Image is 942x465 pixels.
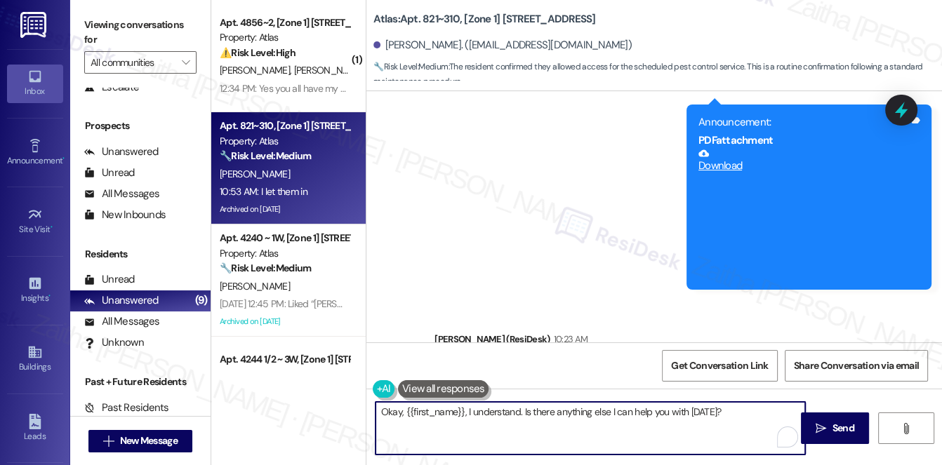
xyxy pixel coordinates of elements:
[373,61,448,72] strong: 🔧 Risk Level: Medium
[84,400,169,415] div: Past Residents
[376,402,806,454] textarea: To enrich screen reader interactions, please activate Accessibility in Grammarly extension settings
[220,352,350,367] div: Apt. 4244 1/2 ~ 3W, [Zone 1] [STREET_ADDRESS][US_STATE]
[220,280,290,292] span: [PERSON_NAME]
[220,262,311,274] strong: 🔧 Risk Level: Medium
[20,12,49,38] img: ResiDesk Logo
[7,410,63,447] a: Leads
[84,80,139,95] div: Escalate
[220,231,350,245] div: Apt. 4240 ~ 1W, [Zone 1] [STREET_ADDRESS][US_STATE]
[373,60,942,90] span: : The resident confirmed they allowed access for the scheduled pest control service. This is a ro...
[220,134,350,149] div: Property: Atlas
[84,272,135,287] div: Unread
[220,168,290,180] span: [PERSON_NAME]
[698,133,773,147] b: PDF attachment
[84,208,166,222] div: New Inbounds
[220,15,350,30] div: Apt. 4856~2, [Zone 1] [STREET_ADDRESS][US_STATE]
[220,246,350,261] div: Property: Atlas
[220,185,307,198] div: 10:53 AM: I let them in
[51,222,53,232] span: •
[7,203,63,241] a: Site Visit •
[671,358,768,373] span: Get Conversation Link
[91,51,174,74] input: All communities
[816,423,826,434] i: 
[901,423,911,434] i: 
[103,436,114,447] i: 
[84,293,159,308] div: Unanswered
[7,340,63,378] a: Buildings
[698,115,909,130] div: Announcement:
[220,119,350,133] div: Apt. 821~310, [Zone 1] [STREET_ADDRESS]
[785,350,928,382] button: Share Conversation via email
[182,57,190,68] i: 
[218,201,351,218] div: Archived on [DATE]
[662,350,777,382] button: Get Conversation Link
[62,154,65,163] span: •
[373,38,632,53] div: [PERSON_NAME]. ([EMAIL_ADDRESS][DOMAIN_NAME])
[550,332,588,346] div: 10:23 AM
[70,119,211,133] div: Prospects
[218,313,351,330] div: Archived on [DATE]
[434,332,931,351] div: [PERSON_NAME] (ResiDesk)
[84,14,197,51] label: Viewing conversations for
[70,247,211,262] div: Residents
[84,335,144,350] div: Unknown
[84,144,159,159] div: Unanswered
[84,314,159,329] div: All Messages
[220,149,311,162] strong: 🔧 Risk Level: Medium
[120,433,178,448] span: New Message
[220,30,350,45] div: Property: Atlas
[48,291,51,301] span: •
[294,64,364,76] span: [PERSON_NAME]
[698,174,909,279] iframe: Download https://res.cloudinary.com/residesk/image/upload/v1757097211/user-uploads/9341-175709721...
[698,148,909,173] a: Download
[220,46,296,59] strong: ⚠️ Risk Level: High
[7,65,63,102] a: Inbox
[84,166,135,180] div: Unread
[220,82,385,95] div: 12:34 PM: Yes you all have my permission
[70,375,211,389] div: Past + Future Residents
[373,12,595,27] b: Atlas: Apt. 821~310, [Zone 1] [STREET_ADDRESS]
[832,421,854,436] span: Send
[220,64,294,76] span: [PERSON_NAME]
[192,290,211,311] div: (9)
[84,187,159,201] div: All Messages
[801,412,869,444] button: Send
[794,358,919,373] span: Share Conversation via email
[7,271,63,309] a: Insights •
[88,430,192,452] button: New Message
